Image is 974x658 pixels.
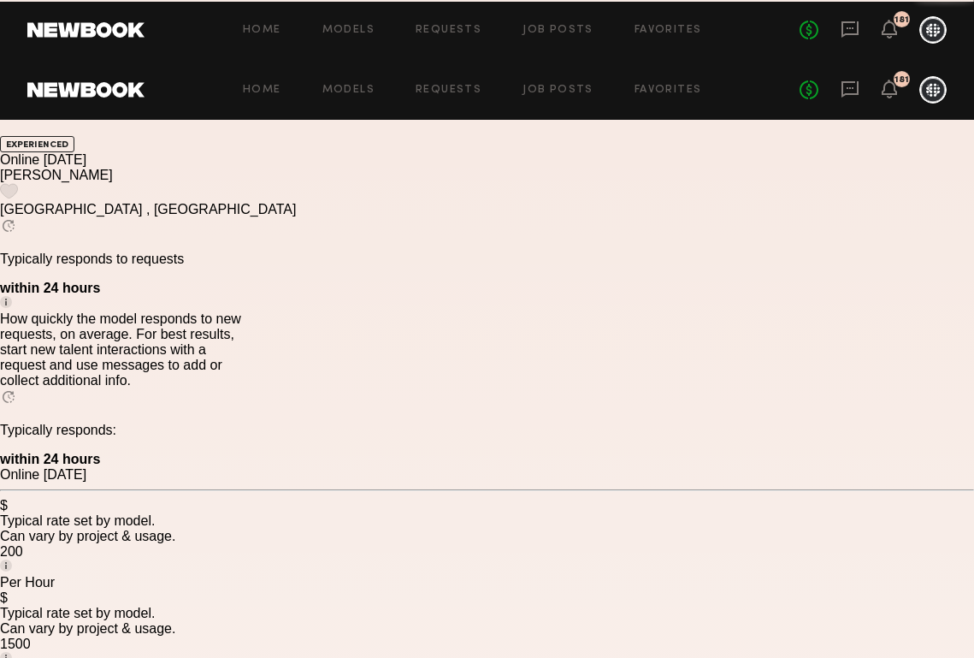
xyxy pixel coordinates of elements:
a: Requests [416,25,481,36]
a: Models [322,85,375,96]
a: Requests [416,85,481,96]
a: Models [322,25,375,36]
div: 181 [894,15,909,25]
a: Home [243,25,281,36]
a: Favorites [635,85,702,96]
a: Job Posts [522,25,593,36]
a: Favorites [635,25,702,36]
div: 181 [894,75,909,85]
a: Job Posts [522,85,593,96]
a: Home [243,85,281,96]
